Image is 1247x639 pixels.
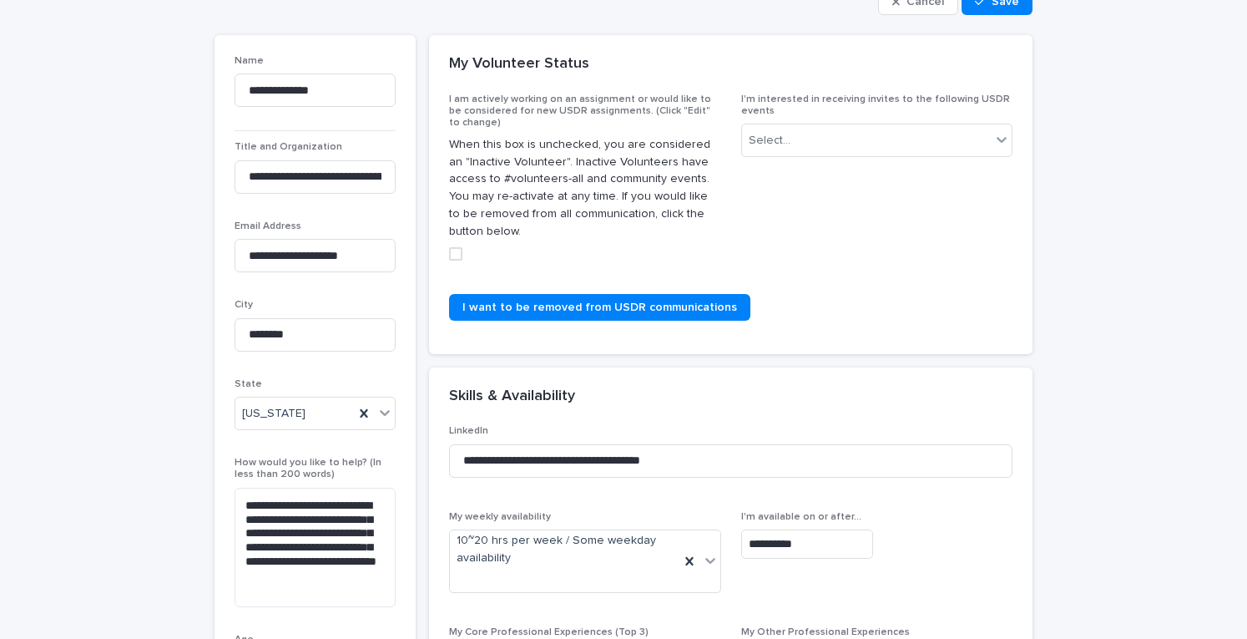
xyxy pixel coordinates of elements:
span: My weekly availability [449,512,551,522]
span: City [235,300,253,310]
span: [US_STATE] [242,405,305,423]
span: My Core Professional Experiences (Top 3) [449,627,649,637]
span: I'm interested in receiving invites to the following USDR events [741,94,1010,116]
p: When this box is unchecked, you are considered an "Inactive Volunteer". Inactive Volunteers have ... [449,136,721,241]
span: Title and Organization [235,142,342,152]
span: 10~20 hrs per week / Some weekday availability [457,532,673,567]
span: My Other Professional Experiences [741,627,910,637]
span: Email Address [235,221,301,231]
span: I'm available on or after... [741,512,861,522]
span: State [235,379,262,389]
h2: My Volunteer Status [449,55,589,74]
span: How would you like to help? (In less than 200 words) [235,458,381,479]
span: LinkedIn [449,426,488,436]
span: I want to be removed from USDR communications [462,302,737,313]
div: Select... [749,132,790,150]
span: I am actively working on an assignment or would like to be considered for new USDR assignments. (... [449,94,711,129]
span: Name [235,56,264,66]
a: I want to be removed from USDR communications [449,294,750,321]
h2: Skills & Availability [449,388,575,406]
